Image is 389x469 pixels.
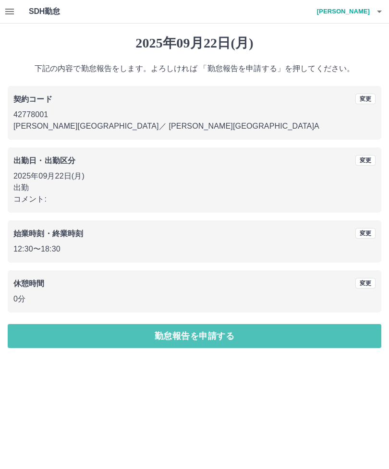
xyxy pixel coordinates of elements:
[13,243,376,255] p: 12:30 〜 18:30
[355,228,376,239] button: 変更
[355,155,376,166] button: 変更
[8,35,381,51] h1: 2025年09月22日(月)
[13,293,376,305] p: 0分
[13,279,45,288] b: 休憩時間
[8,324,381,348] button: 勤怠報告を申請する
[13,95,52,103] b: 契約コード
[355,94,376,104] button: 変更
[13,120,376,132] p: [PERSON_NAME][GEOGRAPHIC_DATA] ／ [PERSON_NAME][GEOGRAPHIC_DATA]A
[355,278,376,289] button: 変更
[13,193,376,205] p: コメント:
[13,109,376,120] p: 42778001
[13,156,75,165] b: 出勤日・出勤区分
[13,229,83,238] b: 始業時刻・終業時刻
[13,182,376,193] p: 出勤
[13,170,376,182] p: 2025年09月22日(月)
[8,63,381,74] p: 下記の内容で勤怠報告をします。よろしければ 「勤怠報告を申請する」を押してください。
